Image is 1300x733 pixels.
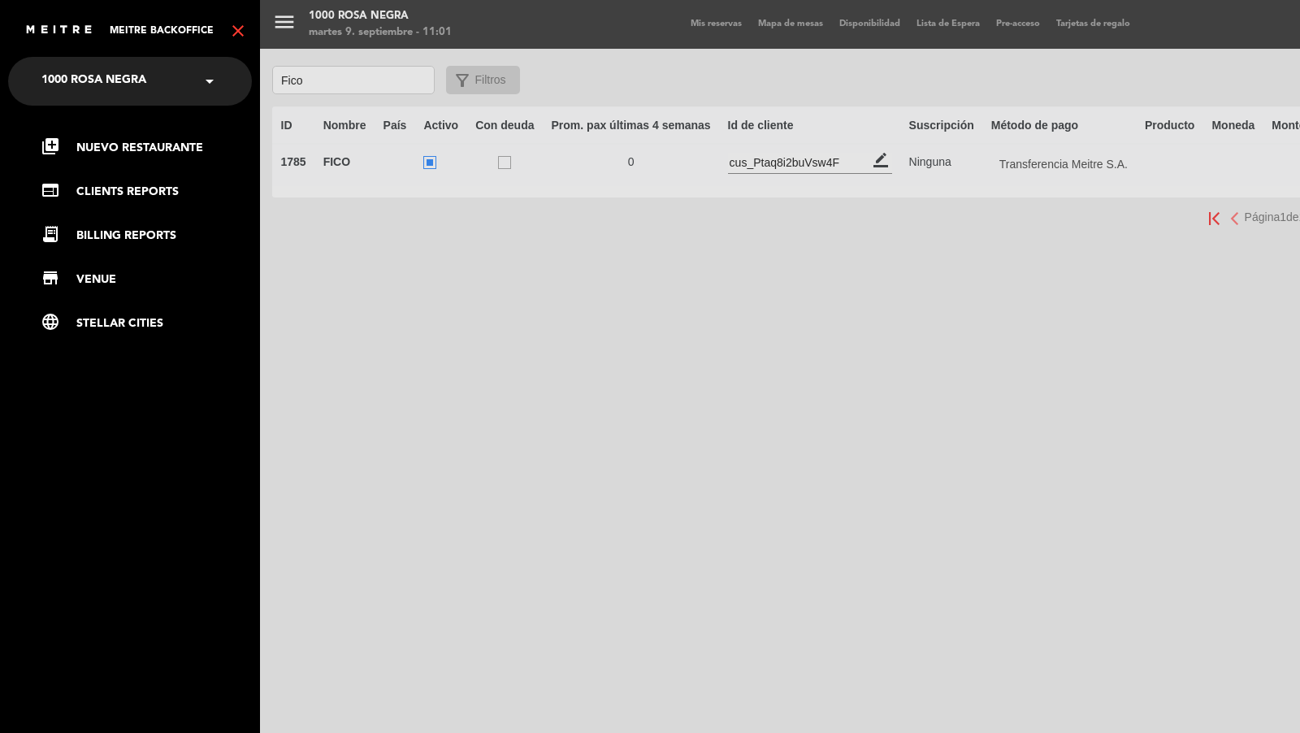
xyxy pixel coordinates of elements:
i: web [41,180,60,200]
span: 1000 Rosa Negra [41,64,146,98]
img: MEITRE [24,24,93,37]
a: Nuevo Restaurante [41,138,252,158]
i: language [41,312,60,332]
a: webCLIENTS REPORTS [41,182,252,202]
i: store [41,268,60,288]
span: Meitre backoffice [110,25,214,37]
a: storeVENUE [41,270,252,289]
i: close [228,21,248,41]
a: receipt_longBILLING REPORTS [41,226,252,245]
i: library_add [41,137,60,156]
i: receipt_long [41,224,60,244]
a: Stellar cities [41,314,252,333]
